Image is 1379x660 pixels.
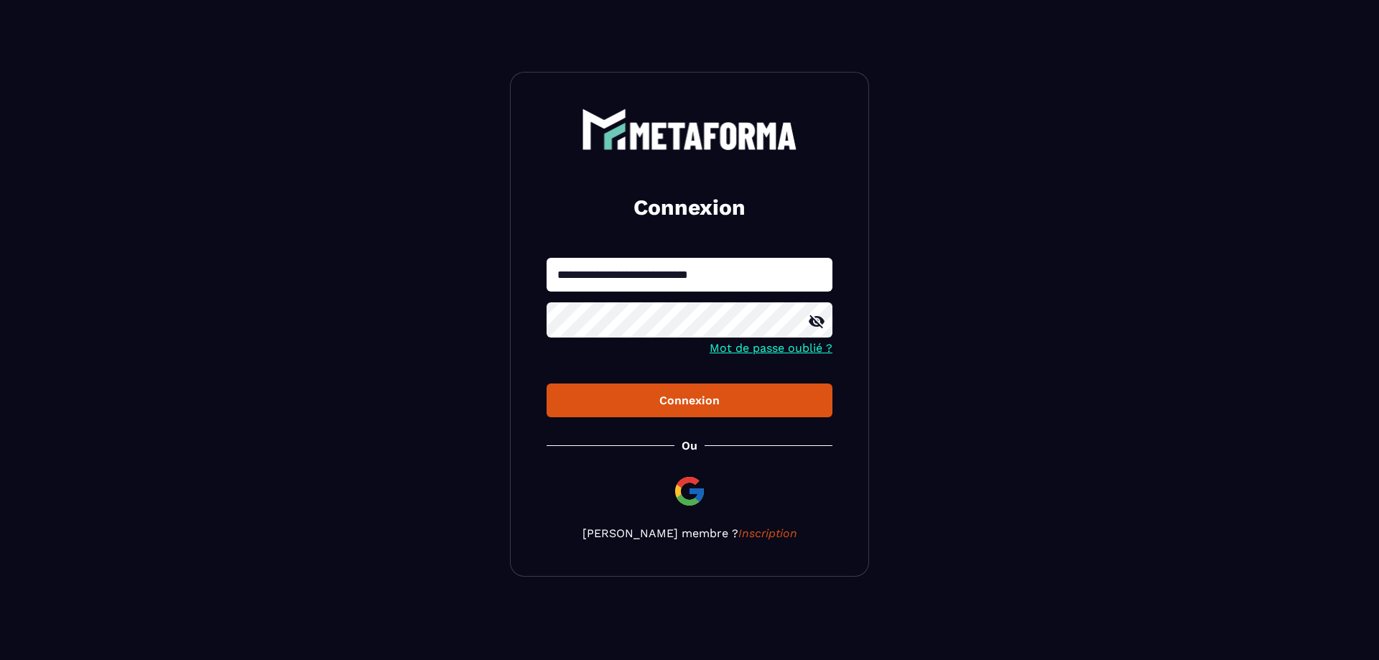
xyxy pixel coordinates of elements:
img: logo [582,108,797,150]
h2: Connexion [564,193,815,222]
a: Mot de passe oublié ? [710,341,832,355]
p: [PERSON_NAME] membre ? [547,526,832,540]
p: Ou [682,439,697,452]
img: google [672,474,707,508]
a: Inscription [738,526,797,540]
div: Connexion [558,394,821,407]
button: Connexion [547,384,832,417]
a: logo [547,108,832,150]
